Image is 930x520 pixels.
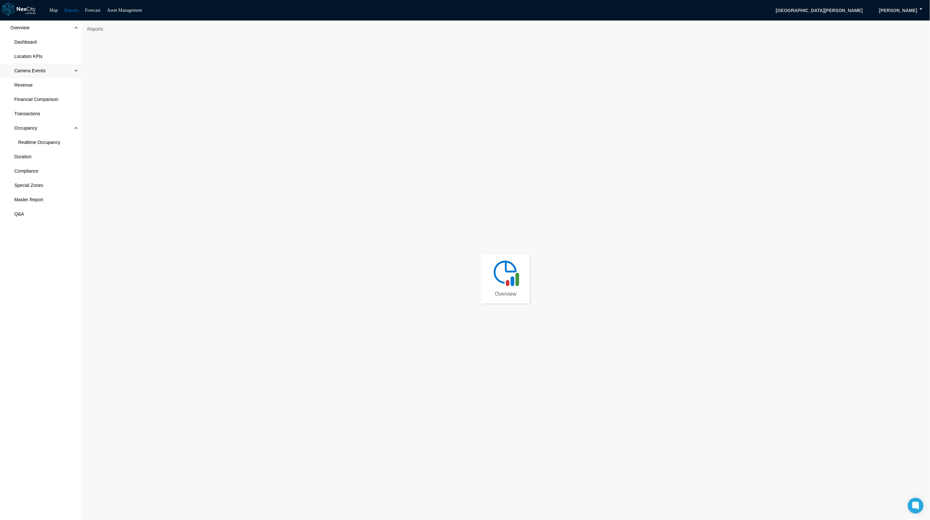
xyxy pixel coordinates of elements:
[14,182,43,189] span: Special Zones
[495,291,517,297] span: Overview
[18,139,60,146] span: Realtime Occupancy
[14,67,46,74] span: Camera Events
[14,82,33,88] span: Revenue
[872,5,924,16] button: [PERSON_NAME]
[14,211,24,217] span: Q&A
[481,255,530,304] a: Overview
[879,7,917,14] span: [PERSON_NAME]
[49,8,58,13] a: Map
[491,258,521,288] img: revenue
[85,8,100,13] a: Forecast
[14,125,37,131] span: Occupancy
[10,24,29,31] span: Overview
[14,196,43,203] span: Master Report
[769,5,869,16] span: [GEOGRAPHIC_DATA][PERSON_NAME]
[107,8,142,13] a: Asset Management
[14,110,40,117] span: Transactions
[14,53,42,60] span: Location KPIs
[85,24,106,34] span: Reports
[14,168,38,174] span: Compliance
[14,39,37,45] span: Dashboard
[14,153,32,160] span: Duration
[64,8,79,13] a: Reports
[14,96,58,103] span: Financial Comparison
